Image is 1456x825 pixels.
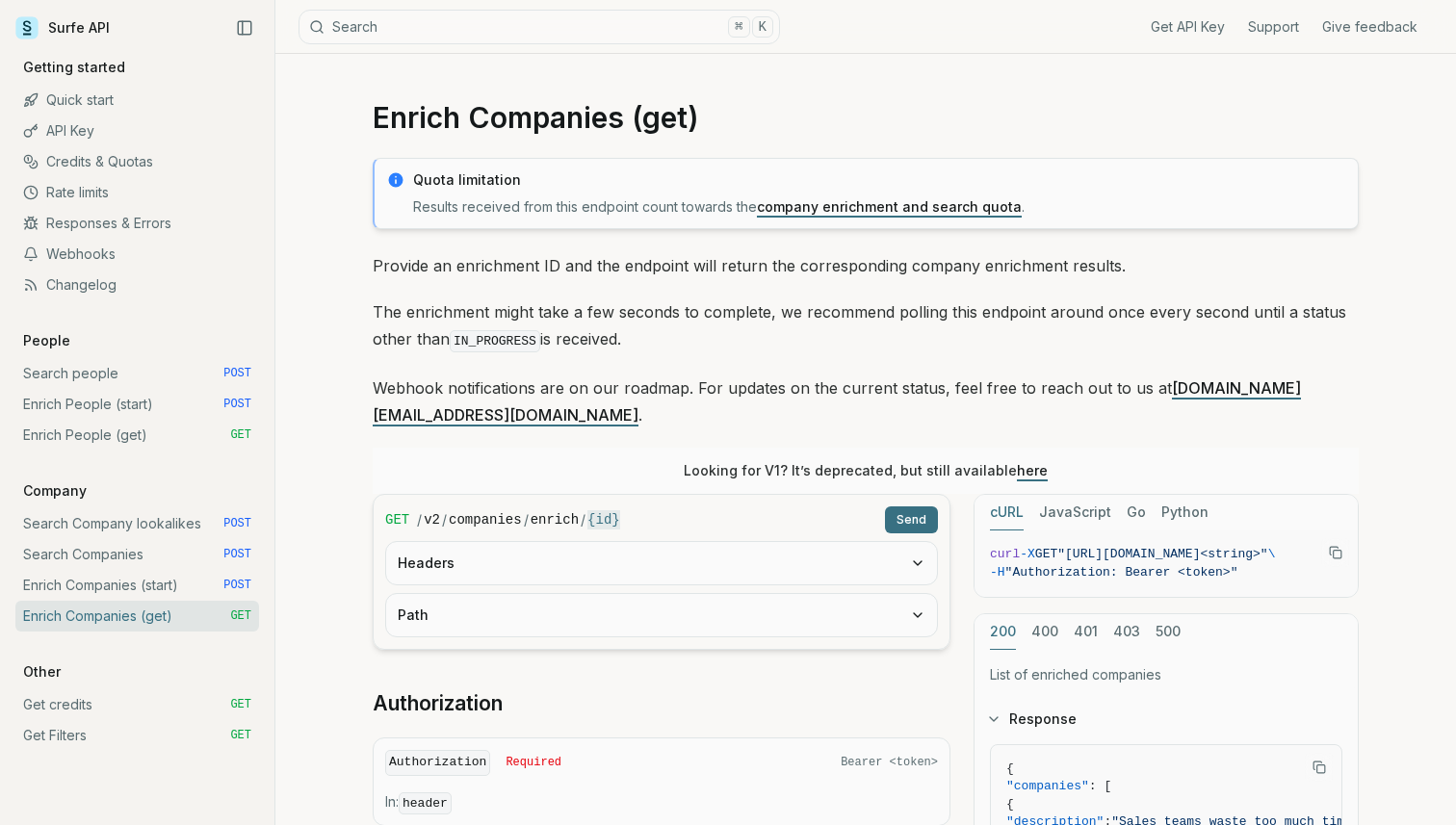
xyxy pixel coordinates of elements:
span: { [1006,761,1014,776]
a: Get API Key [1151,17,1225,37]
a: Changelog [15,270,259,300]
code: companies [449,510,522,529]
span: GET [230,728,251,743]
button: 401 [1074,614,1098,650]
button: JavaScript [1039,495,1111,530]
a: Get credits GET [15,689,259,720]
p: Other [15,662,68,682]
code: IN_PROGRESS [450,330,540,352]
a: API Key [15,116,259,146]
span: Required [506,755,561,770]
code: v2 [424,510,440,529]
button: Python [1161,495,1209,530]
a: Enrich Companies (start) POST [15,570,259,601]
a: Search people POST [15,358,259,389]
span: / [524,510,529,529]
p: List of enriched companies [990,665,1342,684]
p: The enrichment might take a few seconds to complete, we recommend polling this endpoint around on... [373,298,1359,355]
a: Surfe API [15,13,110,42]
p: People [15,331,78,350]
p: Provide an enrichment ID and the endpoint will return the corresponding company enrichment results. [373,252,1359,279]
a: Credits & Quotas [15,146,259,177]
p: Company [15,481,94,501]
a: Search Company lookalikes POST [15,508,259,539]
a: Search Companies POST [15,539,259,570]
button: Send [885,506,938,533]
a: Get Filters GET [15,720,259,751]
button: Path [386,594,937,636]
button: Headers [386,542,937,584]
span: GET [385,510,409,529]
span: "companies" [1006,779,1089,793]
kbd: K [752,16,773,38]
span: GET [230,697,251,712]
button: Copy Text [1305,753,1334,782]
p: Webhook notifications are on our roadmap. For updates on the current status, feel free to reach o... [373,374,1359,428]
span: / [581,510,585,529]
p: Results received from this endpoint count towards the . [413,197,1346,217]
span: GET [230,608,251,624]
span: "[URL][DOMAIN_NAME]<string>" [1057,547,1267,561]
h1: Enrich Companies (get) [373,100,1359,135]
span: { [1006,797,1014,812]
span: -H [990,565,1005,580]
a: Enrich People (get) GET [15,420,259,451]
span: \ [1268,547,1276,561]
button: 400 [1031,614,1058,650]
p: Getting started [15,58,133,77]
span: / [417,510,422,529]
p: In: [385,792,938,813]
a: Enrich Companies (get) GET [15,601,259,632]
a: Rate limits [15,177,259,208]
a: Give feedback [1322,17,1417,37]
button: 500 [1156,614,1181,650]
span: "Authorization: Bearer <token>" [1005,565,1238,580]
span: curl [990,547,1020,561]
span: POST [223,578,251,593]
span: / [442,510,447,529]
button: 200 [990,614,1016,650]
a: Quick start [15,85,259,116]
span: POST [223,547,251,562]
button: Go [1127,495,1146,530]
button: 403 [1113,614,1140,650]
button: Response [975,694,1358,744]
span: POST [223,516,251,531]
span: Bearer <token> [841,755,938,770]
a: here [1017,462,1048,478]
a: Enrich People (start) POST [15,389,259,420]
a: Responses & Errors [15,208,259,239]
p: Quota limitation [413,170,1346,190]
kbd: ⌘ [728,16,749,38]
code: Authorization [385,750,490,776]
span: POST [223,366,251,381]
a: Webhooks [15,239,259,270]
span: -X [1020,547,1035,561]
button: cURL [990,495,1024,530]
span: : [ [1089,779,1111,793]
span: POST [223,397,251,412]
p: Looking for V1? It’s deprecated, but still available [684,461,1048,480]
a: Support [1248,17,1299,37]
a: Authorization [373,690,503,717]
button: Search⌘K [299,10,780,44]
button: Copy Text [1321,538,1350,567]
span: GET [230,427,251,443]
code: enrich [531,510,579,529]
button: Collapse Sidebar [230,13,259,42]
span: GET [1035,547,1057,561]
code: {id} [587,510,620,529]
code: header [399,792,452,814]
a: company enrichment and search quota [757,198,1022,215]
